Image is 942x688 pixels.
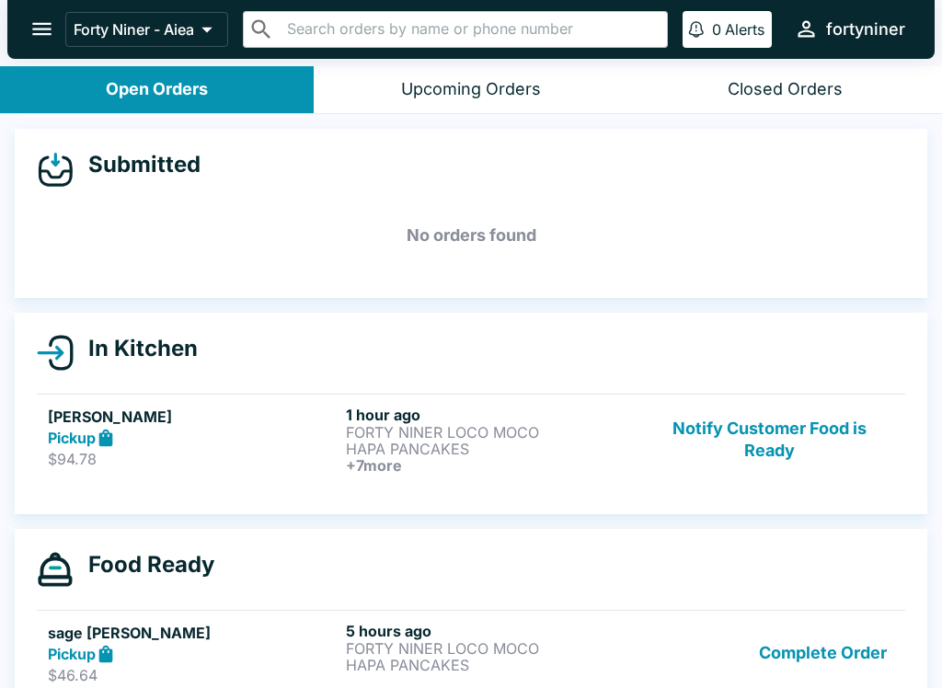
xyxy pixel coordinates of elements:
button: Notify Customer Food is Ready [645,406,894,474]
h4: In Kitchen [74,335,198,362]
p: HAPA PANCAKES [346,441,637,457]
div: fortyniner [826,18,905,40]
p: $46.64 [48,666,339,684]
p: $94.78 [48,450,339,468]
div: Upcoming Orders [401,79,541,100]
h6: 5 hours ago [346,622,637,640]
p: HAPA PANCAKES [346,657,637,673]
p: FORTY NINER LOCO MOCO [346,424,637,441]
h5: No orders found [37,202,905,269]
p: 0 [712,20,721,39]
a: [PERSON_NAME]Pickup$94.781 hour agoFORTY NINER LOCO MOCOHAPA PANCAKES+7moreNotify Customer Food i... [37,394,905,485]
strong: Pickup [48,429,96,447]
h5: sage [PERSON_NAME] [48,622,339,644]
h4: Submitted [74,151,201,178]
h6: 1 hour ago [346,406,637,424]
h4: Food Ready [74,551,214,579]
button: Forty Niner - Aiea [65,12,228,47]
p: FORTY NINER LOCO MOCO [346,640,637,657]
button: open drawer [18,6,65,52]
h5: [PERSON_NAME] [48,406,339,428]
strong: Pickup [48,645,96,663]
div: Closed Orders [728,79,843,100]
button: fortyniner [787,9,913,49]
h6: + 7 more [346,457,637,474]
p: Alerts [725,20,764,39]
div: Open Orders [106,79,208,100]
button: Complete Order [752,622,894,685]
p: Forty Niner - Aiea [74,20,194,39]
input: Search orders by name or phone number [281,17,660,42]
